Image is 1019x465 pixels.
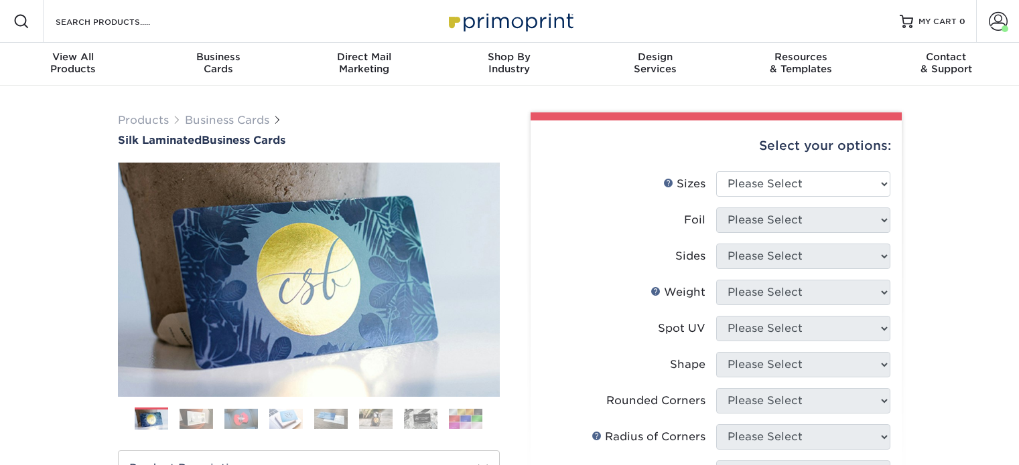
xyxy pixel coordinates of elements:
span: Contact [874,51,1019,63]
span: Resources [728,51,873,63]
img: Business Cards 05 [314,409,348,429]
img: Primoprint [443,7,577,35]
div: Industry [437,51,582,75]
div: & Support [874,51,1019,75]
img: Business Cards 07 [404,409,437,429]
div: Cards [145,51,291,75]
a: Business Cards [185,114,269,126]
input: SEARCH PRODUCTS..... [54,13,185,29]
div: Radius of Corners [592,429,705,445]
div: Rounded Corners [606,393,705,409]
a: Products [118,114,169,126]
span: 0 [959,17,965,26]
a: Resources& Templates [728,43,873,86]
a: Silk LaminatedBusiness Cards [118,134,500,147]
a: BusinessCards [145,43,291,86]
div: Shape [670,357,705,373]
img: Business Cards 01 [135,403,168,436]
a: Direct MailMarketing [291,43,437,86]
a: Shop ByIndustry [437,43,582,86]
div: & Templates [728,51,873,75]
img: Business Cards 02 [180,409,213,429]
div: Select your options: [541,120,891,171]
a: Contact& Support [874,43,1019,86]
div: Spot UV [658,320,705,337]
div: Sides [675,248,705,264]
span: Direct Mail [291,51,437,63]
img: Business Cards 03 [224,409,258,429]
span: Design [582,51,728,63]
div: Foil [684,212,705,228]
div: Marketing [291,51,437,75]
img: Business Cards 04 [269,409,303,429]
div: Sizes [663,176,705,192]
span: Shop By [437,51,582,63]
img: Business Cards 08 [449,409,482,429]
span: MY CART [919,16,957,27]
div: Services [582,51,728,75]
span: Silk Laminated [118,134,202,147]
img: Business Cards 06 [359,409,393,429]
div: Weight [651,284,705,300]
h1: Business Cards [118,134,500,147]
a: DesignServices [582,43,728,86]
span: Business [145,51,291,63]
